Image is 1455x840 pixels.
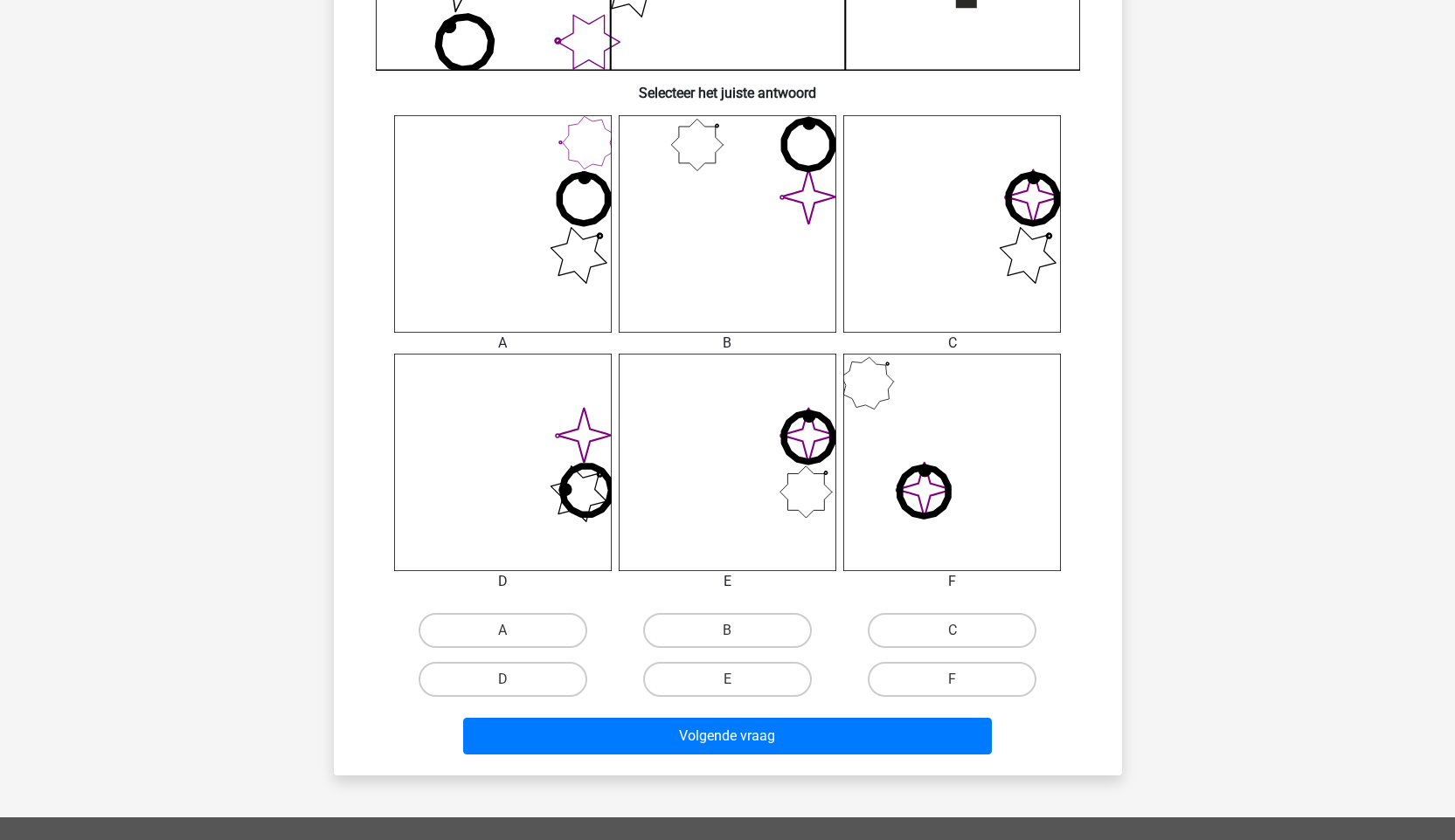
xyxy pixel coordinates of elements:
div: C [830,333,1074,354]
label: B [643,613,812,648]
div: E [606,571,849,592]
button: Volgende vraag [463,718,992,754]
div: F [830,571,1074,592]
div: A [381,333,625,354]
label: A [419,613,587,648]
div: B [606,333,849,354]
label: D [419,662,587,697]
div: D [381,571,625,592]
label: E [643,662,812,697]
label: F [868,662,1036,697]
h6: Selecteer het juiste antwoord [362,71,1094,101]
label: C [868,613,1036,648]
